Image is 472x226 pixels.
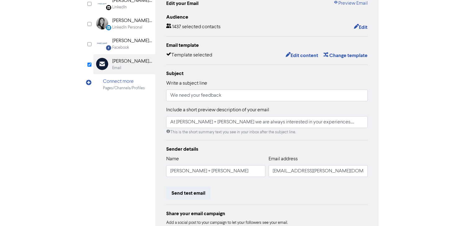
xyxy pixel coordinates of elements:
label: Write a subject line [166,80,207,87]
div: Connect more [103,78,145,85]
button: Edit content [285,51,318,60]
div: This is the short summary text you see in your inbox after the subject line. [166,129,368,135]
div: LinkedinPersonal [PERSON_NAME] ([PERSON_NAME]) FCCALinkedIn Personal [93,14,155,34]
div: Email template [166,42,368,49]
div: Add a social post to your campaign to let your followers see your email. [166,220,368,226]
div: Email [112,65,121,71]
div: [PERSON_NAME] ([PERSON_NAME]) FCCA [112,17,152,24]
label: Name [166,155,179,163]
button: Change template [323,51,368,60]
div: Facebook [PERSON_NAME] & [PERSON_NAME] Business Advisers LtdFacebook [93,34,155,54]
div: Sender details [166,145,368,153]
div: LinkedIn Personal [112,24,142,30]
img: Facebook [96,37,108,50]
iframe: Chat Widget [394,159,472,226]
div: Subject [166,70,368,77]
div: Connect morePages/Channels/Profiles [93,74,155,95]
div: Share your email campaign [166,210,368,217]
div: Template selected [166,51,212,60]
img: LinkedinPersonal [96,17,108,29]
label: Email address [269,155,298,163]
div: [PERSON_NAME] + [PERSON_NAME]Email [93,54,155,74]
div: [PERSON_NAME] & [PERSON_NAME] Business Advisers Ltd [112,37,152,45]
button: Edit [354,23,368,31]
button: Send test email [166,187,211,200]
div: Audience [166,13,368,21]
div: 1437 selected contacts [166,23,220,31]
div: Pages/Channels/Profiles [103,85,145,91]
div: LinkedIn [112,4,127,10]
div: Facebook [112,45,129,51]
div: [PERSON_NAME] + [PERSON_NAME] [112,58,152,65]
label: Include a short preview description of your email [166,106,269,114]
